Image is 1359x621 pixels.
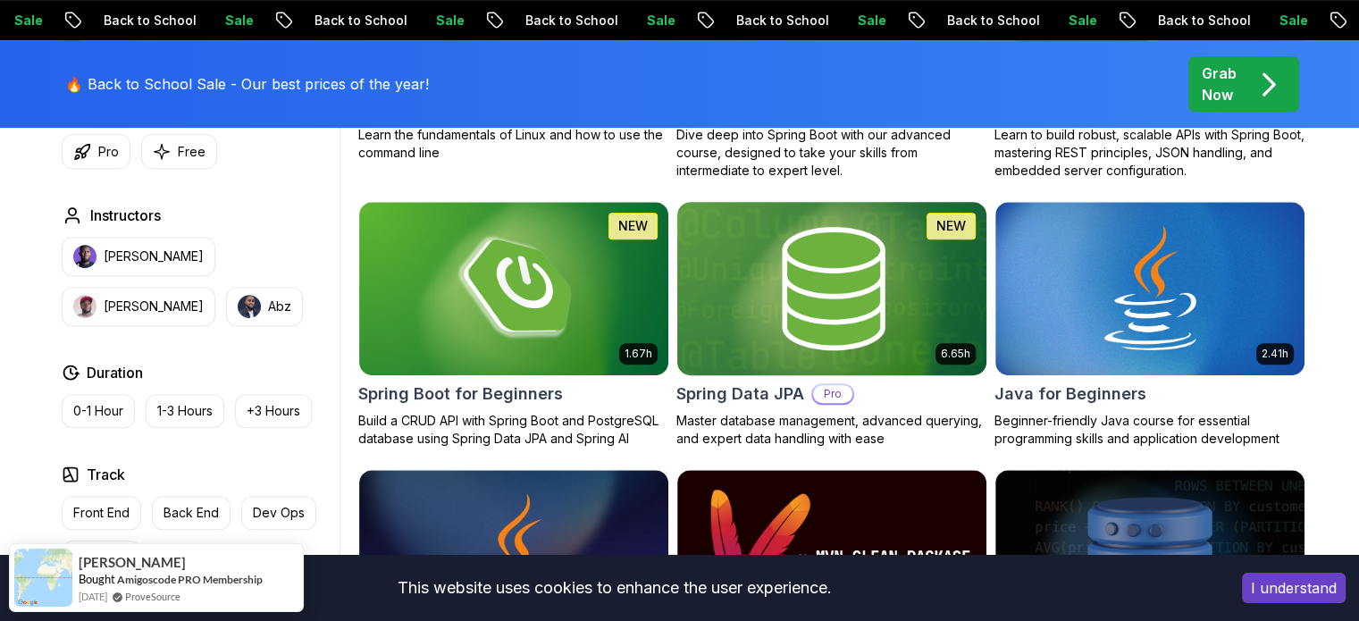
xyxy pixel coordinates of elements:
img: provesource social proof notification image [14,549,72,607]
p: Back to School [932,12,1053,29]
button: instructor imgAbz [226,287,303,326]
p: NEW [618,217,648,235]
p: Back End [164,504,219,522]
img: instructor img [238,295,261,318]
p: Back to School [299,12,421,29]
p: Back to School [1143,12,1264,29]
p: Front End [73,504,130,522]
button: Front End [62,496,141,530]
p: 🔥 Back to School Sale - Our best prices of the year! [65,73,429,95]
p: Sale [1053,12,1111,29]
button: +3 Hours [235,394,312,428]
p: Sale [843,12,900,29]
p: [PERSON_NAME] [104,248,204,265]
p: Grab Now [1202,63,1237,105]
p: Sale [1264,12,1321,29]
p: Back to School [510,12,632,29]
h2: Duration [87,362,143,383]
p: Sale [632,12,689,29]
p: +3 Hours [247,402,300,420]
p: Back to School [88,12,210,29]
h2: Track [87,464,125,485]
h2: Spring Data JPA [676,382,804,407]
p: 1.67h [625,347,652,361]
p: NEW [936,217,966,235]
button: instructor img[PERSON_NAME] [62,237,215,276]
p: Abz [268,298,291,315]
a: Amigoscode PRO Membership [117,573,263,586]
img: instructor img [73,295,96,318]
p: Sale [210,12,267,29]
p: Dev Ops [253,504,305,522]
p: Free [178,143,206,161]
button: Accept cookies [1242,573,1346,603]
p: [PERSON_NAME] [104,298,204,315]
a: Spring Boot for Beginners card1.67hNEWSpring Boot for BeginnersBuild a CRUD API with Spring Boot ... [358,201,669,448]
p: 6.65h [941,347,970,361]
a: Java for Beginners card2.41hJava for BeginnersBeginner-friendly Java course for essential program... [994,201,1305,448]
button: Full Stack [62,541,141,575]
div: This website uses cookies to enhance the user experience. [13,568,1215,608]
button: 0-1 Hour [62,394,135,428]
p: Learn the fundamentals of Linux and how to use the command line [358,126,669,162]
img: Spring Data JPA card [669,197,994,379]
p: 0-1 Hour [73,402,123,420]
button: Pro [62,134,130,169]
p: Back to School [721,12,843,29]
img: Java for Beginners card [995,202,1304,375]
button: Free [141,134,217,169]
h2: Spring Boot for Beginners [358,382,563,407]
a: ProveSource [125,589,180,604]
p: 1-3 Hours [157,402,213,420]
img: instructor img [73,245,96,268]
p: Pro [98,143,119,161]
button: Dev Ops [241,496,316,530]
p: Learn to build robust, scalable APIs with Spring Boot, mastering REST principles, JSON handling, ... [994,126,1305,180]
button: 1-3 Hours [146,394,224,428]
h2: Instructors [90,205,161,226]
p: 2.41h [1262,347,1288,361]
p: Dive deep into Spring Boot with our advanced course, designed to take your skills from intermedia... [676,126,987,180]
button: instructor img[PERSON_NAME] [62,287,215,326]
h2: Java for Beginners [994,382,1146,407]
p: Beginner-friendly Java course for essential programming skills and application development [994,412,1305,448]
img: Spring Boot for Beginners card [359,202,668,375]
p: Pro [813,385,852,403]
p: Build a CRUD API with Spring Boot and PostgreSQL database using Spring Data JPA and Spring AI [358,412,669,448]
span: Bought [79,572,115,586]
span: [DATE] [79,589,107,604]
p: Master database management, advanced querying, and expert data handling with ease [676,412,987,448]
button: Back End [152,496,231,530]
a: Spring Data JPA card6.65hNEWSpring Data JPAProMaster database management, advanced querying, and ... [676,201,987,448]
span: [PERSON_NAME] [79,555,186,570]
p: Sale [421,12,478,29]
